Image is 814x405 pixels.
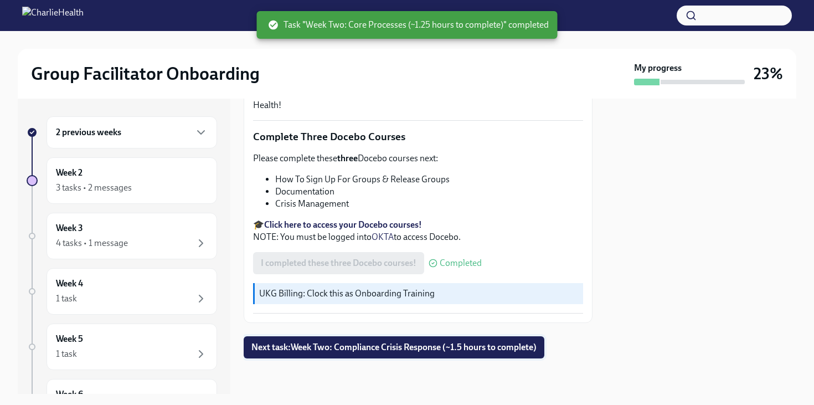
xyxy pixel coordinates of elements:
[31,63,260,85] h2: Group Facilitator Onboarding
[337,153,358,163] strong: three
[27,324,217,370] a: Week 51 task
[275,186,583,198] li: Documentation
[253,219,583,243] p: 🎓 NOTE: You must be logged into to access Docebo.
[253,130,583,144] p: Complete Three Docebo Courses
[56,126,121,139] h6: 2 previous weeks
[275,198,583,210] li: Crisis Management
[56,348,77,360] div: 1 task
[253,152,583,165] p: Please complete these Docebo courses next:
[56,333,83,345] h6: Week 5
[275,173,583,186] li: How To Sign Up For Groups & Release Groups
[268,19,549,31] span: Task "Week Two: Core Processes (~1.25 hours to complete)" completed
[56,167,83,179] h6: Week 2
[27,268,217,315] a: Week 41 task
[244,336,544,358] button: Next task:Week Two: Compliance Crisis Response (~1.5 hours to complete)
[22,7,84,24] img: CharlieHealth
[634,62,682,74] strong: My progress
[56,293,77,305] div: 1 task
[27,213,217,259] a: Week 34 tasks • 1 message
[56,182,132,194] div: 3 tasks • 2 messages
[754,64,783,84] h3: 23%
[259,288,579,300] p: UKG Billing: Clock this as Onboarding Training
[56,388,83,401] h6: Week 6
[56,237,128,249] div: 4 tasks • 1 message
[56,222,83,234] h6: Week 3
[264,219,422,230] a: Click here to access your Docebo courses!
[253,87,583,111] p: There are a few core MyDot processes you must learn to be successful here at Charlie Health!
[47,116,217,148] div: 2 previous weeks
[27,157,217,204] a: Week 23 tasks • 2 messages
[56,278,83,290] h6: Week 4
[440,259,482,268] span: Completed
[251,342,537,353] span: Next task : Week Two: Compliance Crisis Response (~1.5 hours to complete)
[372,232,394,242] a: OKTA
